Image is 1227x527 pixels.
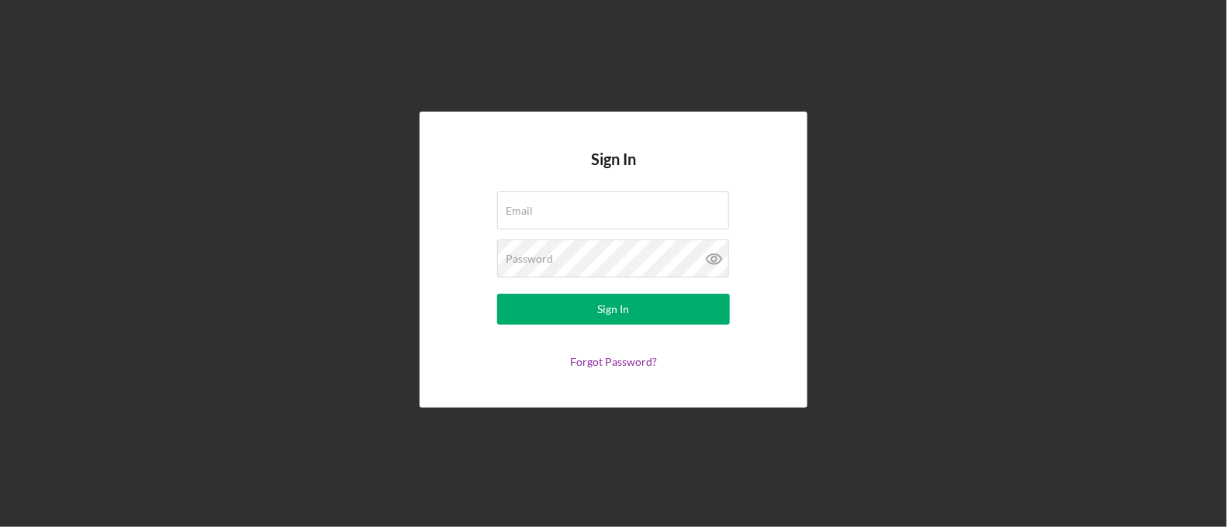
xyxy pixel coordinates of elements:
[570,355,657,368] a: Forgot Password?
[591,150,636,191] h4: Sign In
[506,205,533,217] label: Email
[598,294,630,325] div: Sign In
[506,253,553,265] label: Password
[497,294,730,325] button: Sign In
